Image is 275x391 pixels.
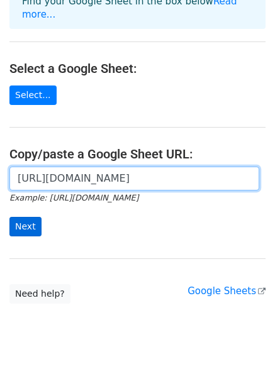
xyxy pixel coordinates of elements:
[188,285,266,297] a: Google Sheets
[9,146,266,162] h4: Copy/paste a Google Sheet URL:
[212,331,275,391] iframe: Chat Widget
[9,284,70,304] a: Need help?
[9,85,57,105] a: Select...
[9,61,266,76] h4: Select a Google Sheet:
[9,193,138,202] small: Example: [URL][DOMAIN_NAME]
[9,167,259,190] input: Paste your Google Sheet URL here
[9,217,42,236] input: Next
